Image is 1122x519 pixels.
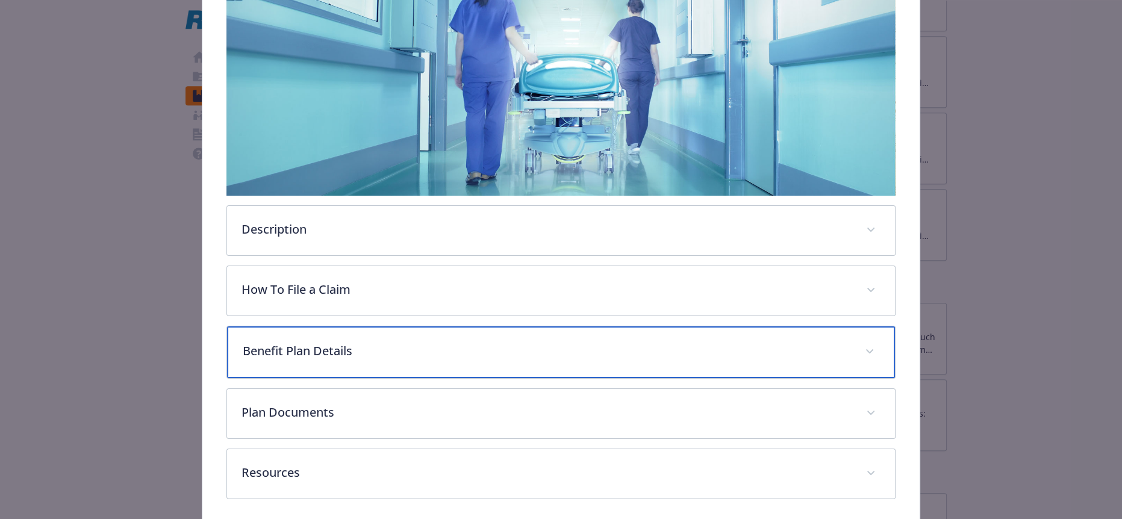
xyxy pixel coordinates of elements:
[242,220,851,238] p: Description
[242,464,851,482] p: Resources
[243,342,850,360] p: Benefit Plan Details
[227,326,894,378] div: Benefit Plan Details
[227,266,894,315] div: How To File a Claim
[242,403,851,421] p: Plan Documents
[227,206,894,255] div: Description
[242,281,851,299] p: How To File a Claim
[227,389,894,438] div: Plan Documents
[227,449,894,499] div: Resources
